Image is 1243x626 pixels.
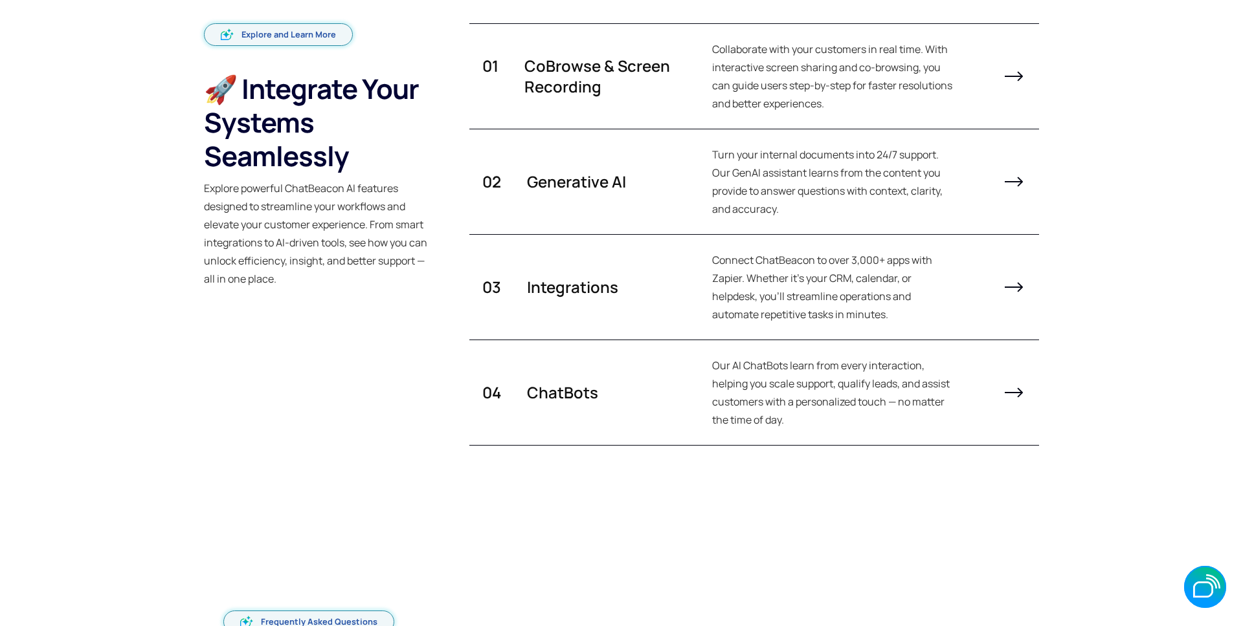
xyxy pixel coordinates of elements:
p: Explore powerful ChatBeacon AI features designed to streamline your workflows and elevate your cu... [204,179,437,288]
div: 01 [482,56,498,97]
div: 04 [482,382,501,403]
strong: Explore and Learn More [241,28,336,40]
div: Collaborate with your customers in real time. With interactive screen sharing and co-browsing, yo... [712,40,958,113]
div: Integrations [527,277,618,297]
div: ChatBots [527,382,598,403]
div: Generative AI [527,171,626,192]
div: Turn your internal documents into 24/7 support. Our GenAI assistant learns from the content you p... [712,146,958,218]
div: Connect ChatBeacon to over 3,000+ apps with Zapier. Whether it’s your CRM, calendar, or helpdesk,... [712,251,958,323]
strong: 🚀 Integrate Your Systems Seamlessly [204,70,419,175]
div: Our AI ChatBots learn from every interaction, helping you scale support, qualify leads, and assis... [712,356,958,429]
div: CoBrowse & Screen Recording [524,56,675,97]
div: 03 [482,277,501,297]
div: 02 [482,171,501,192]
